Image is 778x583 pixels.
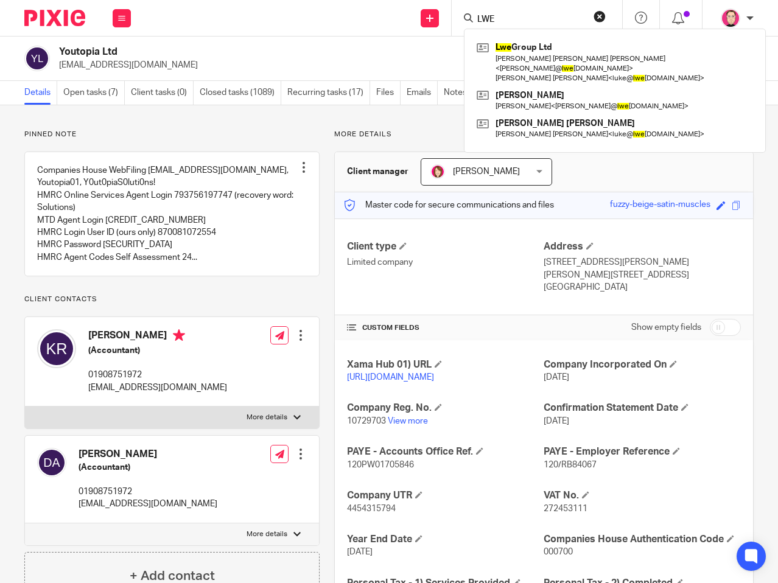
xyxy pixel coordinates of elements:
[544,504,587,513] span: 272453111
[347,358,544,371] h4: Xama Hub 01) URL
[347,402,544,414] h4: Company Reg. No.
[79,486,217,498] p: 01908751972
[376,81,401,105] a: Files
[347,373,434,382] a: [URL][DOMAIN_NAME]
[388,417,428,425] a: View more
[347,256,544,268] p: Limited company
[544,281,741,293] p: [GEOGRAPHIC_DATA]
[59,59,588,71] p: [EMAIL_ADDRESS][DOMAIN_NAME]
[631,321,701,333] label: Show empty fields
[24,81,57,105] a: Details
[347,166,408,178] h3: Client manager
[63,81,125,105] a: Open tasks (7)
[88,369,227,381] p: 01908751972
[544,489,741,502] h4: VAT No.
[24,130,320,139] p: Pinned note
[79,498,217,510] p: [EMAIL_ADDRESS][DOMAIN_NAME]
[79,448,217,461] h4: [PERSON_NAME]
[347,504,396,513] span: 4454315794
[407,81,438,105] a: Emails
[347,240,544,253] h4: Client type
[476,15,586,26] input: Search
[544,548,573,556] span: 000700
[721,9,740,28] img: Bradley%20-%20Pink.png
[59,46,482,58] h2: Youtopia Ltd
[544,445,741,458] h4: PAYE - Employer Reference
[544,417,569,425] span: [DATE]
[544,256,741,268] p: [STREET_ADDRESS][PERSON_NAME]
[247,529,287,539] p: More details
[88,382,227,394] p: [EMAIL_ADDRESS][DOMAIN_NAME]
[200,81,281,105] a: Closed tasks (1089)
[347,533,544,546] h4: Year End Date
[444,81,485,105] a: Notes (5)
[594,10,606,23] button: Clear
[544,358,741,371] h4: Company Incorporated On
[347,323,544,333] h4: CUSTOM FIELDS
[544,461,597,469] span: 120/RB84067
[610,198,710,212] div: fuzzy-beige-satin-muscles
[37,329,76,368] img: svg%3E
[334,130,754,139] p: More details
[347,489,544,502] h4: Company UTR
[247,413,287,422] p: More details
[347,461,414,469] span: 120PW01705846
[347,417,386,425] span: 10729703
[287,81,370,105] a: Recurring tasks (17)
[347,548,373,556] span: [DATE]
[453,167,520,176] span: [PERSON_NAME]
[344,199,554,211] p: Master code for secure communications and files
[430,164,445,179] img: Katherine%20-%20Pink%20cartoon.png
[173,329,185,341] i: Primary
[131,81,194,105] a: Client tasks (0)
[544,402,741,414] h4: Confirmation Statement Date
[544,373,569,382] span: [DATE]
[37,448,66,477] img: svg%3E
[24,10,85,26] img: Pixie
[88,344,227,357] h5: (Accountant)
[544,269,741,281] p: [PERSON_NAME][STREET_ADDRESS]
[347,445,544,458] h4: PAYE - Accounts Office Ref.
[79,461,217,473] h5: (Accountant)
[544,240,741,253] h4: Address
[24,295,320,304] p: Client contacts
[24,46,50,71] img: svg%3E
[544,533,741,546] h4: Companies House Authentication Code
[88,329,227,344] h4: [PERSON_NAME]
